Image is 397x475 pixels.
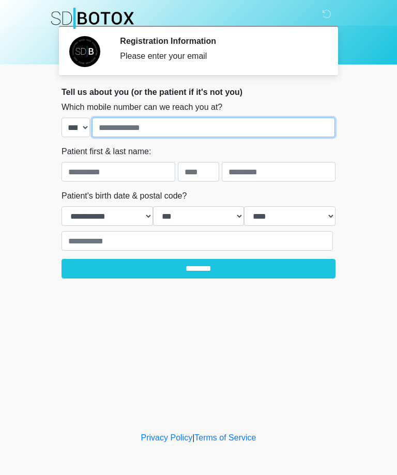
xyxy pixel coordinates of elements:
[194,433,256,442] a: Terms of Service
[62,190,187,202] label: Patient's birth date & postal code?
[120,36,320,46] h2: Registration Information
[62,87,335,97] h2: Tell us about you (or the patient if it's not you)
[62,101,222,113] label: Which mobile number can we reach you at?
[51,8,134,29] img: SDBotox Logo
[141,433,193,442] a: Privacy Policy
[62,145,151,158] label: Patient first & last name:
[120,50,320,62] div: Please enter your email
[192,433,194,442] a: |
[69,36,100,67] img: Agent Avatar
